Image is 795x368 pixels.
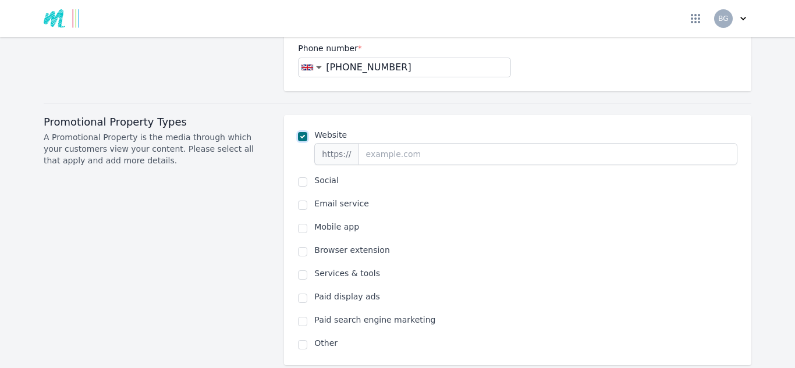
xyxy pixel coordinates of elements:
[314,198,737,209] label: Email service
[314,267,737,279] label: Services & tools
[316,65,322,70] span: ▼
[359,143,737,165] input: example.com
[314,143,358,165] span: https://
[314,244,737,256] label: Browser extension
[314,314,737,326] label: Paid search engine marketing
[44,131,270,166] p: A Promotional Property is the media through which your customers view your content. Please select...
[298,44,361,53] span: Phone number
[322,60,510,74] input: Enter a phone number
[314,174,737,186] label: Social
[314,291,737,302] label: Paid display ads
[314,337,737,349] label: Other
[314,221,737,233] label: Mobile app
[44,115,270,129] h3: Promotional Property Types
[314,129,737,141] label: Website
